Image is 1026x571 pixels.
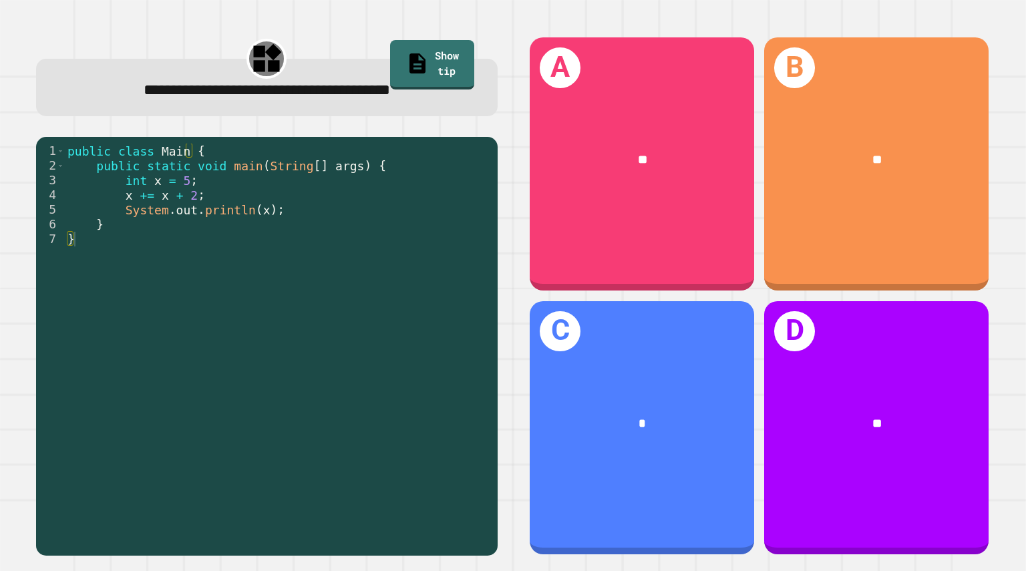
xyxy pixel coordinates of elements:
[540,47,580,88] h1: A
[36,202,65,217] div: 5
[36,173,65,188] div: 3
[36,144,65,158] div: 1
[774,47,815,88] h1: B
[774,311,815,352] h1: D
[36,158,65,173] div: 2
[57,158,64,173] span: Toggle code folding, rows 2 through 6
[390,40,474,90] a: Show tip
[540,311,580,352] h1: C
[36,232,65,246] div: 7
[36,217,65,232] div: 6
[57,144,64,158] span: Toggle code folding, rows 1 through 7
[36,188,65,202] div: 4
